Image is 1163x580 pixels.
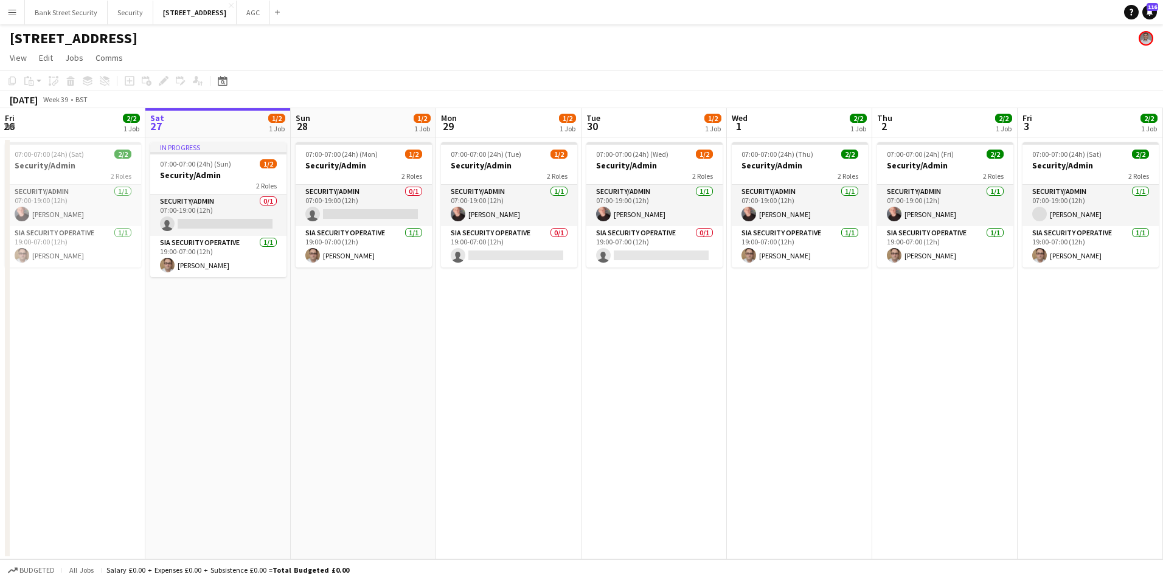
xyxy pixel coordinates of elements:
[60,50,88,66] a: Jobs
[106,565,349,575] div: Salary £0.00 + Expenses £0.00 + Subsistence £0.00 =
[850,124,866,133] div: 1 Job
[1139,31,1153,46] app-user-avatar: Charles Sandalo
[296,185,432,226] app-card-role: Security/Admin0/107:00-19:00 (12h)
[305,150,378,159] span: 07:00-07:00 (24h) (Mon)
[5,142,141,268] app-job-card: 07:00-07:00 (24h) (Sat)2/2Security/Admin2 RolesSecurity/Admin1/107:00-19:00 (12h)[PERSON_NAME]SIA...
[877,185,1013,226] app-card-role: Security/Admin1/107:00-19:00 (12h)[PERSON_NAME]
[586,112,600,123] span: Tue
[148,119,164,133] span: 27
[150,112,164,123] span: Sat
[111,171,131,181] span: 2 Roles
[1022,142,1159,268] app-job-card: 07:00-07:00 (24h) (Sat)2/2Security/Admin2 RolesSecurity/Admin1/107:00-19:00 (12h)[PERSON_NAME]SIA...
[10,94,38,106] div: [DATE]
[547,171,568,181] span: 2 Roles
[123,124,139,133] div: 1 Job
[5,112,15,123] span: Fri
[5,160,141,171] h3: Security/Admin
[269,124,285,133] div: 1 Job
[732,142,868,268] app-job-card: 07:00-07:00 (24h) (Thu)2/2Security/Admin2 RolesSecurity/Admin1/107:00-19:00 (12h)[PERSON_NAME]SIA...
[95,52,123,63] span: Comms
[441,226,577,268] app-card-role: SIA Security Operative0/119:00-07:00 (12h)
[995,114,1012,123] span: 2/2
[596,150,668,159] span: 07:00-07:00 (24h) (Wed)
[296,142,432,268] app-job-card: 07:00-07:00 (24h) (Mon)1/2Security/Admin2 RolesSecurity/Admin0/107:00-19:00 (12h) SIA Security Op...
[1147,3,1158,11] span: 116
[1032,150,1102,159] span: 07:00-07:00 (24h) (Sat)
[5,226,141,268] app-card-role: SIA Security Operative1/119:00-07:00 (12h)[PERSON_NAME]
[123,114,140,123] span: 2/2
[559,114,576,123] span: 1/2
[25,1,108,24] button: Bank Street Security
[586,160,723,171] h3: Security/Admin
[34,50,58,66] a: Edit
[877,112,892,123] span: Thu
[441,112,457,123] span: Mon
[256,181,277,190] span: 2 Roles
[150,170,286,181] h3: Security/Admin
[877,142,1013,268] app-job-card: 07:00-07:00 (24h) (Fri)2/2Security/Admin2 RolesSecurity/Admin1/107:00-19:00 (12h)[PERSON_NAME]SIA...
[705,124,721,133] div: 1 Job
[586,142,723,268] app-job-card: 07:00-07:00 (24h) (Wed)1/2Security/Admin2 RolesSecurity/Admin1/107:00-19:00 (12h)[PERSON_NAME]SIA...
[1132,150,1149,159] span: 2/2
[150,142,286,277] div: In progress07:00-07:00 (24h) (Sun)1/2Security/Admin2 RolesSecurity/Admin0/107:00-19:00 (12h) SIA ...
[40,95,71,104] span: Week 39
[730,119,748,133] span: 1
[1022,112,1032,123] span: Fri
[6,564,57,577] button: Budgeted
[39,52,53,63] span: Edit
[150,236,286,277] app-card-role: SIA Security Operative1/119:00-07:00 (12h)[PERSON_NAME]
[15,150,84,159] span: 07:00-07:00 (24h) (Sat)
[441,142,577,268] app-job-card: 07:00-07:00 (24h) (Tue)1/2Security/Admin2 RolesSecurity/Admin1/107:00-19:00 (12h)[PERSON_NAME]SIA...
[586,185,723,226] app-card-role: Security/Admin1/107:00-19:00 (12h)[PERSON_NAME]
[1022,226,1159,268] app-card-role: SIA Security Operative1/119:00-07:00 (12h)[PERSON_NAME]
[841,150,858,159] span: 2/2
[10,52,27,63] span: View
[268,114,285,123] span: 1/2
[560,124,575,133] div: 1 Job
[439,119,457,133] span: 29
[451,150,521,159] span: 07:00-07:00 (24h) (Tue)
[67,565,96,575] span: All jobs
[414,124,430,133] div: 1 Job
[75,95,88,104] div: BST
[114,150,131,159] span: 2/2
[441,185,577,226] app-card-role: Security/Admin1/107:00-19:00 (12h)[PERSON_NAME]
[877,226,1013,268] app-card-role: SIA Security Operative1/119:00-07:00 (12h)[PERSON_NAME]
[296,160,432,171] h3: Security/Admin
[401,171,422,181] span: 2 Roles
[414,114,431,123] span: 1/2
[296,226,432,268] app-card-role: SIA Security Operative1/119:00-07:00 (12h)[PERSON_NAME]
[296,112,310,123] span: Sun
[1128,171,1149,181] span: 2 Roles
[987,150,1004,159] span: 2/2
[260,159,277,168] span: 1/2
[996,124,1012,133] div: 1 Job
[405,150,422,159] span: 1/2
[153,1,237,24] button: [STREET_ADDRESS]
[875,119,892,133] span: 2
[1142,5,1157,19] a: 116
[1022,160,1159,171] h3: Security/Admin
[1141,124,1157,133] div: 1 Job
[732,112,748,123] span: Wed
[5,185,141,226] app-card-role: Security/Admin1/107:00-19:00 (12h)[PERSON_NAME]
[441,160,577,171] h3: Security/Admin
[850,114,867,123] span: 2/2
[160,159,231,168] span: 07:00-07:00 (24h) (Sun)
[877,160,1013,171] h3: Security/Admin
[692,171,713,181] span: 2 Roles
[887,150,954,159] span: 07:00-07:00 (24h) (Fri)
[550,150,568,159] span: 1/2
[5,50,32,66] a: View
[1021,119,1032,133] span: 3
[19,566,55,575] span: Budgeted
[3,119,15,133] span: 26
[150,142,286,152] div: In progress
